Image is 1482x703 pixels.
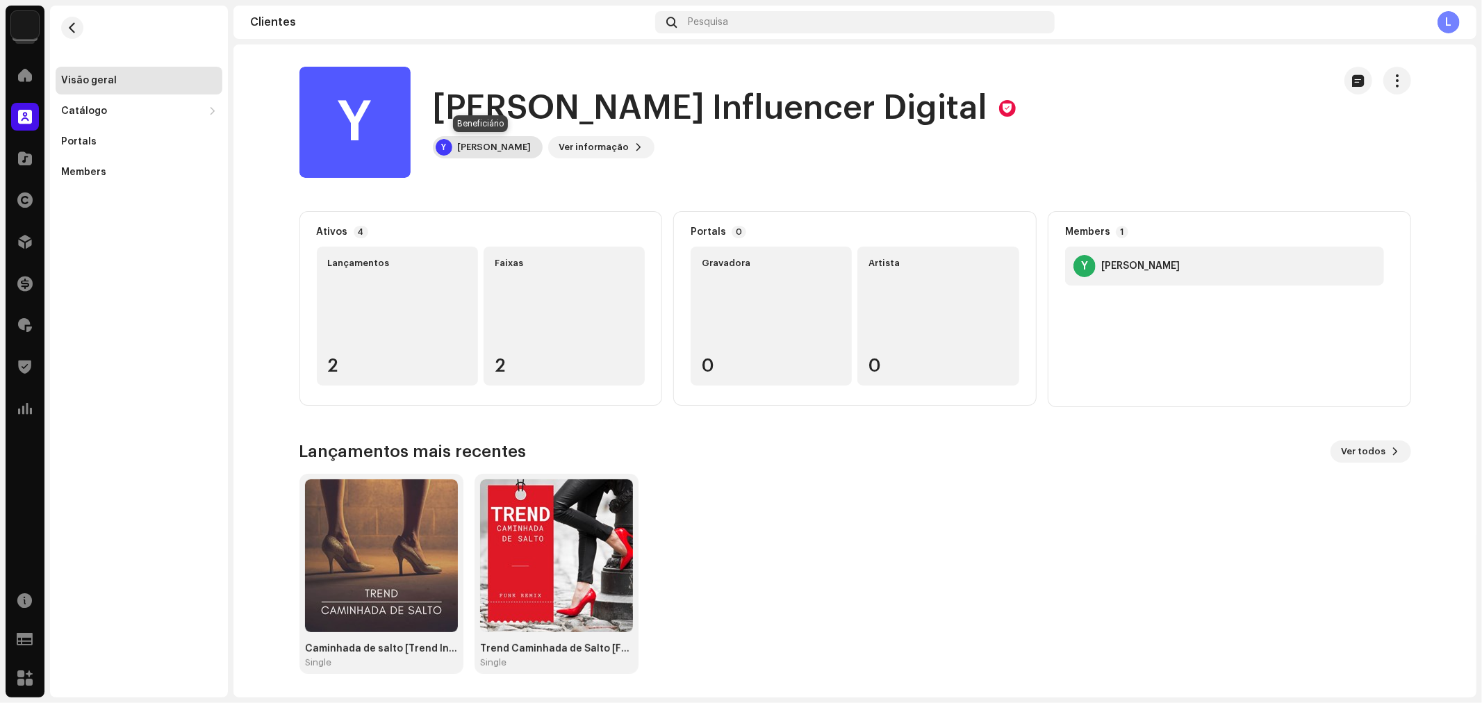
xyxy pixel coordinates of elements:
[548,136,654,158] button: Ver informação
[688,17,728,28] span: Pesquisa
[299,440,527,463] h3: Lançamentos mais recentes
[1073,255,1096,277] div: Y
[305,479,458,632] img: 25841d55-8ba6-4d5d-8423-f985800fe938
[436,139,452,156] div: Y
[305,643,458,654] div: Caminhada de salto [Trend Instrumental]
[11,11,39,39] img: 8570ccf7-64aa-46bf-9f70-61ee3b8451d8
[305,657,331,668] div: Single
[1331,440,1411,463] button: Ver todos
[61,167,106,178] div: Members
[250,17,650,28] div: Clientes
[480,479,633,632] img: 22ebeb4b-aa09-4aa5-bc49-2de464056a43
[495,258,634,269] div: Faixas
[56,67,222,94] re-m-nav-item: Visão geral
[1065,226,1110,238] div: Members
[1342,438,1386,465] span: Ver todos
[299,67,411,178] div: Y
[868,258,1007,269] div: Artista
[354,226,368,238] p-badge: 4
[61,136,97,147] div: Portals
[433,86,988,131] h1: [PERSON_NAME] Influencer Digital
[480,657,507,668] div: Single
[56,128,222,156] re-m-nav-item: Portals
[328,258,467,269] div: Lançamentos
[56,97,222,125] re-m-nav-dropdown: Catálogo
[458,142,532,153] div: [PERSON_NAME]
[559,133,629,161] span: Ver informação
[480,643,633,654] div: Trend Caminhada de Salto [Funk Remix]
[1116,226,1128,238] p-badge: 1
[1438,11,1460,33] div: L
[691,226,726,238] div: Portals
[317,226,348,238] div: Ativos
[702,258,841,269] div: Gravadora
[61,106,107,117] div: Catálogo
[56,158,222,186] re-m-nav-item: Members
[61,75,117,86] div: Visão geral
[732,226,746,238] p-badge: 0
[1101,260,1180,272] div: Yasmim Vitoria Alves Ribeiro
